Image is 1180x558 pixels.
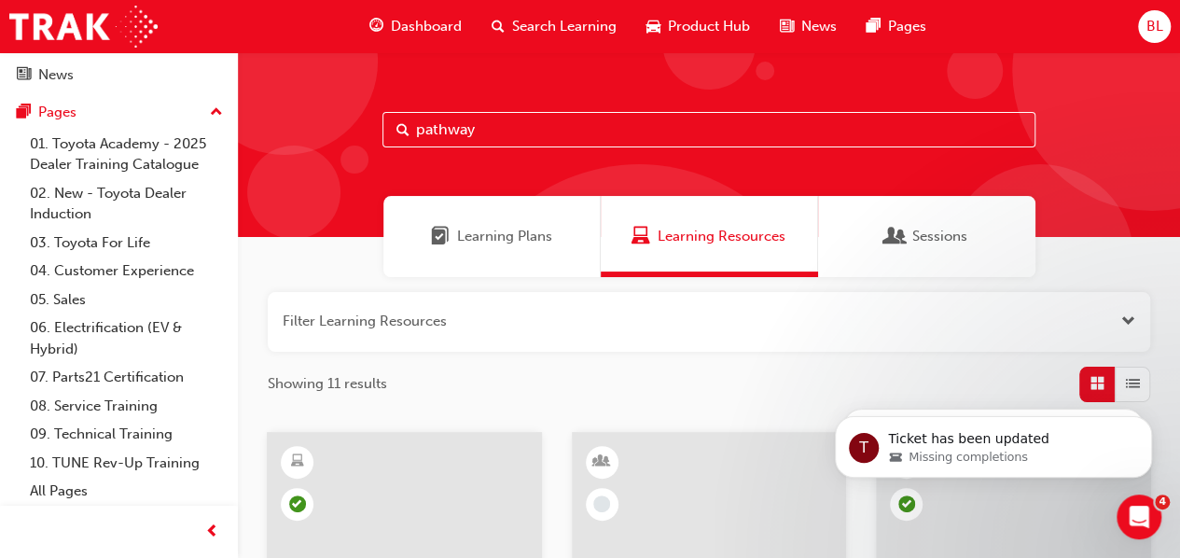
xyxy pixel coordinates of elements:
button: Pages [7,95,230,130]
a: news-iconNews [765,7,852,46]
span: pages-icon [17,105,31,121]
a: 10. TUNE Rev-Up Training [22,449,230,478]
span: Pages [888,16,926,37]
span: Learning Resources [632,226,650,247]
span: Sessions [912,226,967,247]
span: learningRecordVerb_NONE-icon [593,495,610,512]
a: Learning ResourcesLearning Resources [601,196,818,277]
span: Learning Resources [658,226,785,247]
span: car-icon [646,15,660,38]
span: Showing 11 results [268,373,387,395]
a: 01. Toyota Academy - 2025 Dealer Training Catalogue [22,130,230,179]
a: All Pages [22,477,230,506]
span: learningResourceType_INSTRUCTOR_LED-icon [595,450,608,474]
a: 03. Toyota For Life [22,229,230,258]
span: learningRecordVerb_PASS-icon [289,495,306,512]
span: List [1126,373,1140,395]
a: 08. Service Training [22,392,230,421]
a: pages-iconPages [852,7,941,46]
a: 06. Electrification (EV & Hybrid) [22,314,230,363]
iframe: Intercom notifications message [807,377,1180,508]
a: Learning PlansLearning Plans [383,196,601,277]
span: search-icon [492,15,505,38]
img: Trak [9,6,158,48]
button: Open the filter [1121,311,1135,332]
input: Search... [382,112,1035,147]
a: 07. Parts21 Certification [22,363,230,392]
span: BL [1145,16,1162,37]
span: Grid [1090,373,1104,395]
div: Pages [38,102,76,123]
span: news-icon [17,67,31,84]
span: learningResourceType_ELEARNING-icon [291,450,304,474]
span: pages-icon [867,15,881,38]
span: prev-icon [205,521,219,544]
a: News [7,58,230,92]
span: Search Learning [512,16,617,37]
span: news-icon [780,15,794,38]
a: 05. Sales [22,286,230,314]
a: guage-iconDashboard [354,7,477,46]
span: Product Hub [668,16,750,37]
a: search-iconSearch Learning [477,7,632,46]
a: 09. Technical Training [22,420,230,449]
a: SessionsSessions [818,196,1035,277]
span: Sessions [886,226,905,247]
span: up-icon [210,101,223,125]
span: Search [396,119,410,141]
span: 4 [1155,495,1170,509]
a: 04. Customer Experience [22,257,230,286]
span: News [801,16,837,37]
a: 02. New - Toyota Dealer Induction [22,179,230,229]
iframe: Intercom live chat [1117,495,1161,539]
div: News [38,64,74,86]
span: Learning Plans [431,226,450,247]
span: Dashboard [391,16,462,37]
span: Learning Plans [457,226,552,247]
button: BL [1138,10,1171,43]
a: car-iconProduct Hub [632,7,765,46]
span: guage-icon [369,15,383,38]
